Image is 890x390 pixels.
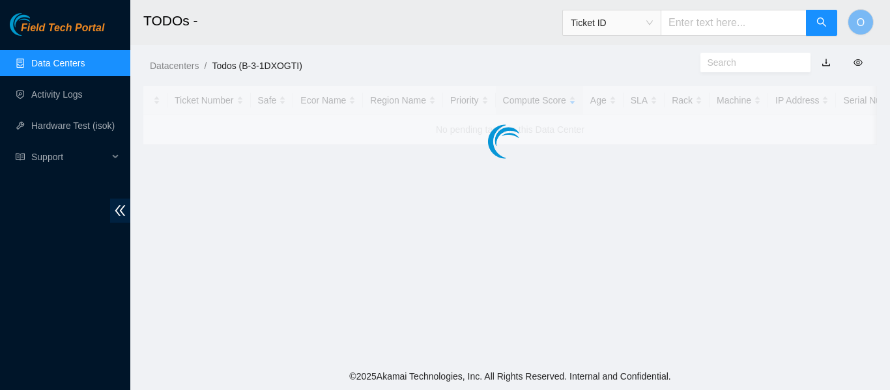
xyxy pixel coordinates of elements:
[857,14,865,31] span: O
[212,61,302,71] a: Todos (B-3-1DXOGTI)
[31,89,83,100] a: Activity Logs
[10,13,66,36] img: Akamai Technologies
[150,61,199,71] a: Datacenters
[571,13,653,33] span: Ticket ID
[812,52,840,73] button: download
[848,9,874,35] button: O
[854,58,863,67] span: eye
[661,10,807,36] input: Enter text here...
[816,17,827,29] span: search
[16,152,25,161] span: read
[806,10,837,36] button: search
[110,199,130,223] span: double-left
[204,61,207,71] span: /
[708,55,794,70] input: Search
[31,144,108,170] span: Support
[31,120,115,131] a: Hardware Test (isok)
[130,363,890,390] footer: © 2025 Akamai Technologies, Inc. All Rights Reserved. Internal and Confidential.
[21,22,104,35] span: Field Tech Portal
[10,23,104,40] a: Akamai TechnologiesField Tech Portal
[31,58,85,68] a: Data Centers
